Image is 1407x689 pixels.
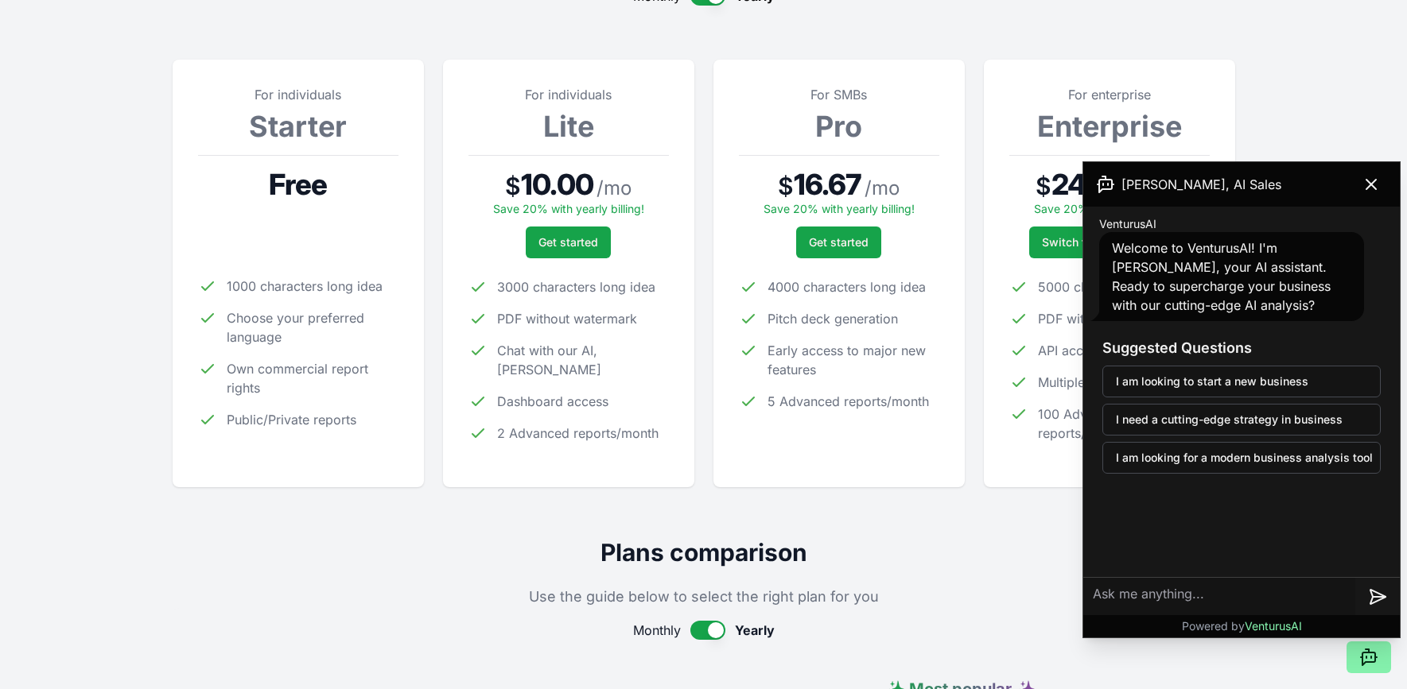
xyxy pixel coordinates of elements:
button: Get started [526,226,611,258]
span: 3000 characters long idea [497,277,655,296]
p: Powered by [1182,618,1302,634]
span: 4000 characters long idea [768,277,926,296]
span: PDF with custom watermark [1038,309,1207,328]
span: 1000 characters long idea [227,277,383,296]
h3: Starter [198,110,398,142]
button: Get started [796,226,881,258]
span: / mo [865,176,900,201]
span: / mo [597,176,632,201]
button: I am looking to start a new business [1102,366,1381,397]
span: Monthly [633,621,681,640]
span: Choose your preferred language [227,308,398,346]
span: [PERSON_NAME], AI Sales [1121,175,1281,194]
span: 5000 characters long idea [1038,277,1196,296]
p: For individuals [468,85,669,104]
button: I am looking for a modern business analysis tool [1102,442,1381,474]
span: 5 Advanced reports/month [768,392,929,411]
span: Dashboard access [497,392,608,411]
span: PDF without watermark [497,309,637,328]
span: VenturusAI [1245,619,1302,633]
span: $ [505,172,521,200]
p: Use the guide below to select the right plan for you [173,586,1235,608]
span: 249.99 [1051,168,1145,200]
h3: Suggested Questions [1102,337,1381,359]
span: VenturusAI [1099,216,1156,232]
p: For SMBs [739,85,939,104]
span: 2 Advanced reports/month [497,424,659,443]
span: Save 20% with yearly billing! [493,202,644,215]
span: Own commercial report rights [227,359,398,397]
a: Switch to an organization [1029,226,1190,258]
span: Early access to major new features [768,341,939,379]
h3: Lite [468,110,669,142]
h3: Pro [739,110,939,142]
span: 16.67 [794,168,862,200]
span: $ [1036,172,1051,200]
span: Pitch deck generation [768,309,898,328]
span: $ [778,172,794,200]
span: Multiple users access [1038,373,1166,392]
span: Get started [809,234,869,250]
span: 100 Advanced reports/month [1038,404,1210,443]
span: Yearly [735,621,775,640]
button: I need a cutting-edge strategy in business [1102,404,1381,435]
h2: Plans comparison [173,538,1235,567]
span: Save 20% with yearly billing! [1034,202,1185,215]
span: Welcome to VenturusAI! I'm [PERSON_NAME], your AI assistant. Ready to supercharge your business w... [1112,240,1331,313]
span: Public/Private reports [227,410,356,429]
h3: Enterprise [1009,110,1210,142]
span: Save 20% with yearly billing! [764,202,915,215]
span: 10.00 [521,168,593,200]
span: API access [1038,341,1103,360]
span: Free [269,168,327,200]
span: Chat with our AI, [PERSON_NAME] [497,341,669,379]
p: For individuals [198,85,398,104]
p: For enterprise [1009,85,1210,104]
span: Get started [538,234,598,250]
